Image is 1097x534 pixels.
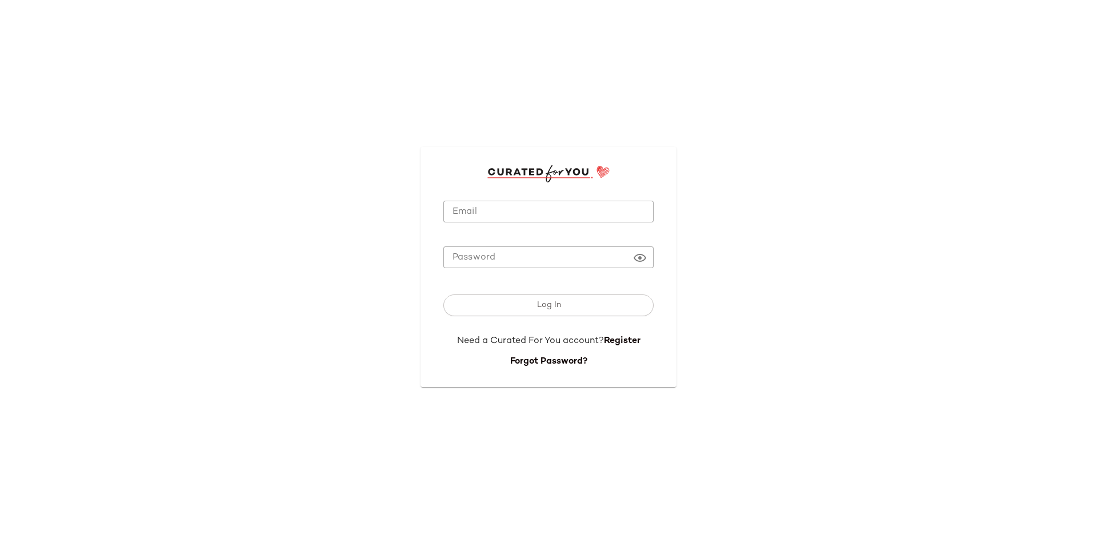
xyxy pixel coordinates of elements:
[443,294,654,316] button: Log In
[604,336,640,346] a: Register
[510,357,587,366] a: Forgot Password?
[536,301,560,310] span: Log In
[457,336,604,346] span: Need a Curated For You account?
[487,165,610,182] img: cfy_login_logo.DGdB1djN.svg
